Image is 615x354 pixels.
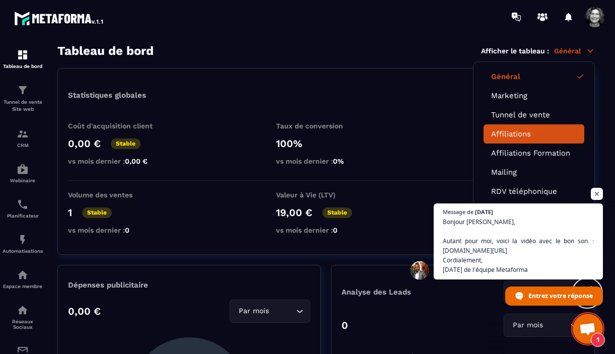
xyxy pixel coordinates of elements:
[3,63,43,69] p: Tableau de bord
[276,137,377,150] p: 100%
[14,9,105,27] img: logo
[491,110,577,119] a: Tunnel de vente
[491,149,577,158] a: Affiliations Formation
[3,248,43,254] p: Automatisations
[510,320,545,331] span: Par mois
[68,137,101,150] p: 0,00 €
[491,91,577,100] a: Marketing
[17,234,29,246] img: automations
[3,77,43,120] a: formationformationTunnel de vente Site web
[591,333,605,347] span: 1
[3,226,43,261] a: automationsautomationsAutomatisations
[3,120,43,156] a: formationformationCRM
[528,287,593,305] span: Entrez votre réponse
[111,138,141,149] p: Stable
[3,213,43,219] p: Planificateur
[68,226,169,234] p: vs mois dernier :
[276,206,312,219] p: 19,00 €
[341,288,463,297] p: Analyse des Leads
[573,314,603,344] div: Ouvrir le chat
[3,191,43,226] a: schedulerschedulerPlanificateur
[3,319,43,330] p: Réseaux Sociaux
[3,156,43,191] a: automationsautomationsWebinaire
[322,207,352,218] p: Stable
[125,226,129,234] span: 0
[276,191,377,199] p: Valeur à Vie (LTV)
[68,122,169,130] p: Coût d'acquisition client
[17,84,29,96] img: formation
[491,168,577,177] a: Mailing
[57,44,154,58] h3: Tableau de bord
[3,261,43,297] a: automationsautomationsEspace membre
[82,207,112,218] p: Stable
[3,99,43,113] p: Tunnel de vente Site web
[491,72,577,81] a: Général
[443,209,473,215] span: Message de
[68,305,101,317] p: 0,00 €
[17,269,29,281] img: automations
[17,304,29,316] img: social-network
[17,128,29,140] img: formation
[333,226,337,234] span: 0
[3,284,43,289] p: Espace membre
[3,297,43,337] a: social-networksocial-networkRéseaux Sociaux
[3,178,43,183] p: Webinaire
[504,314,584,337] div: Search for option
[68,191,169,199] p: Volume des ventes
[17,163,29,175] img: automations
[17,49,29,61] img: formation
[491,187,577,196] a: RDV téléphonique
[491,129,577,138] a: Affiliations
[68,91,146,100] p: Statistiques globales
[545,320,568,331] input: Search for option
[443,217,594,274] span: Bonjour [PERSON_NAME], Autant pour moi, voici la vidéo avec le bon son. :[DOMAIN_NAME][URL] Cordi...
[68,280,310,290] p: Dépenses publicitaire
[3,143,43,148] p: CRM
[230,300,310,323] div: Search for option
[341,319,348,331] p: 0
[68,157,169,165] p: vs mois dernier :
[276,157,377,165] p: vs mois dernier :
[236,306,271,317] span: Par mois
[17,198,29,210] img: scheduler
[271,306,294,317] input: Search for option
[276,122,377,130] p: Taux de conversion
[333,157,344,165] span: 0%
[3,41,43,77] a: formationformationTableau de bord
[276,226,377,234] p: vs mois dernier :
[68,206,72,219] p: 1
[475,209,493,215] span: [DATE]
[554,46,595,55] p: Général
[481,47,549,55] p: Afficher le tableau :
[125,157,148,165] span: 0,00 €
